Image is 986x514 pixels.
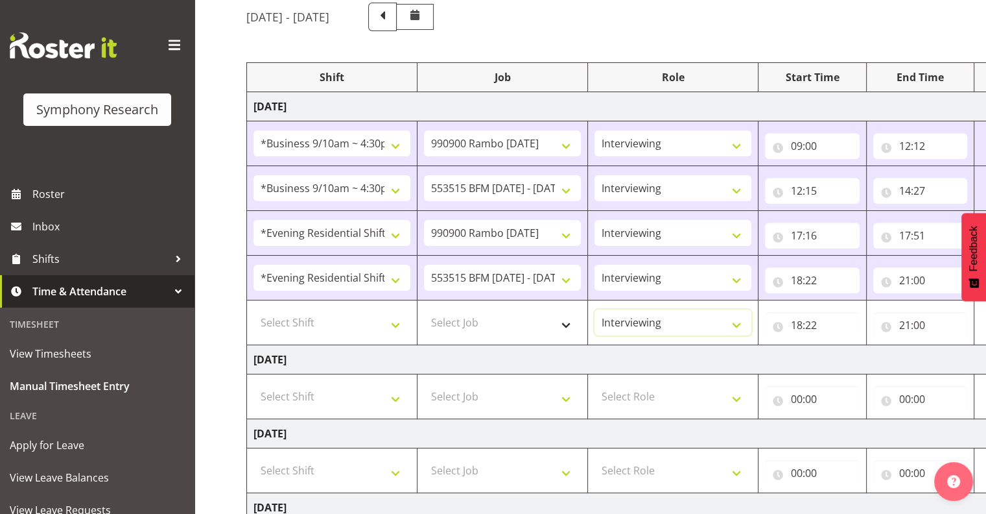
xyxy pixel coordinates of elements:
div: Symphony Research [36,100,158,119]
span: Roster [32,184,188,204]
div: Leave [3,402,191,429]
div: Shift [253,69,410,85]
div: Timesheet [3,311,191,337]
input: Click to select... [873,312,968,338]
div: End Time [873,69,968,85]
img: Rosterit website logo [10,32,117,58]
span: View Timesheets [10,344,185,363]
input: Click to select... [873,386,968,412]
button: Feedback - Show survey [961,213,986,301]
input: Click to select... [873,223,968,249]
a: Apply for Leave [3,429,191,461]
div: Job [424,69,581,85]
input: Click to select... [873,178,968,204]
a: View Leave Balances [3,461,191,494]
span: Inbox [32,217,188,236]
input: Click to select... [765,133,860,159]
input: Click to select... [873,267,968,293]
input: Click to select... [765,267,860,293]
span: Time & Attendance [32,282,169,301]
input: Click to select... [873,460,968,486]
span: Apply for Leave [10,435,185,455]
a: View Timesheets [3,337,191,370]
a: Manual Timesheet Entry [3,370,191,402]
h5: [DATE] - [DATE] [246,10,329,24]
input: Click to select... [765,178,860,204]
img: help-xxl-2.png [947,475,960,488]
input: Click to select... [873,133,968,159]
span: Feedback [968,226,980,271]
span: View Leave Balances [10,468,185,487]
div: Role [594,69,751,85]
span: Manual Timesheet Entry [10,376,185,396]
input: Click to select... [765,312,860,338]
input: Click to select... [765,223,860,249]
span: Shifts [32,249,169,269]
input: Click to select... [765,460,860,486]
input: Click to select... [765,386,860,412]
div: Start Time [765,69,860,85]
